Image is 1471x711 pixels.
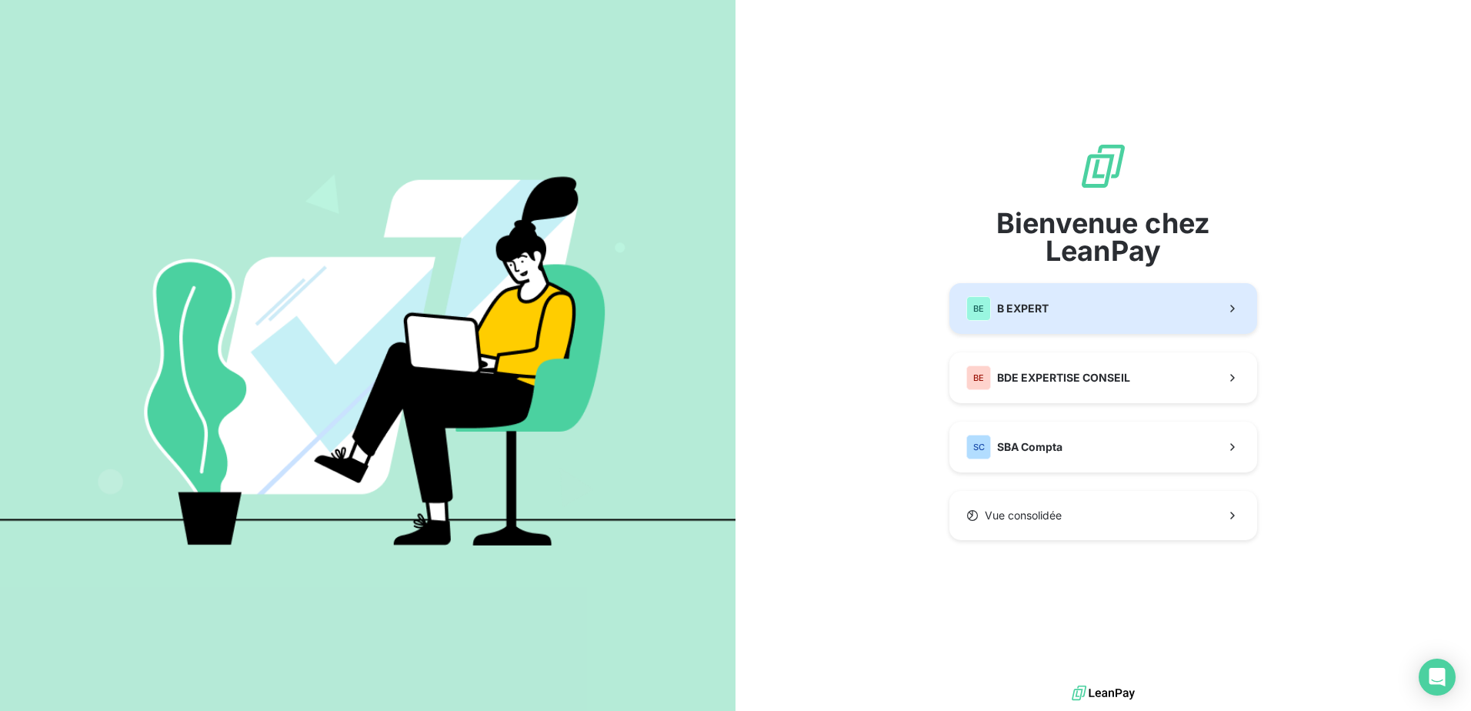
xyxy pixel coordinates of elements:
span: SBA Compta [997,439,1062,455]
div: BE [966,296,991,321]
button: Vue consolidée [949,491,1257,540]
button: BEB EXPERT [949,283,1257,334]
button: BEBDE EXPERTISE CONSEIL [949,352,1257,403]
span: Vue consolidée [985,508,1062,523]
img: logo sigle [1079,142,1128,191]
span: Bienvenue chez LeanPay [949,209,1257,265]
div: SC [966,435,991,459]
button: SCSBA Compta [949,422,1257,472]
img: logo [1072,682,1135,705]
span: BDE EXPERTISE CONSEIL [997,370,1130,386]
div: BE [966,366,991,390]
span: B EXPERT [997,301,1049,316]
div: Open Intercom Messenger [1419,659,1456,696]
